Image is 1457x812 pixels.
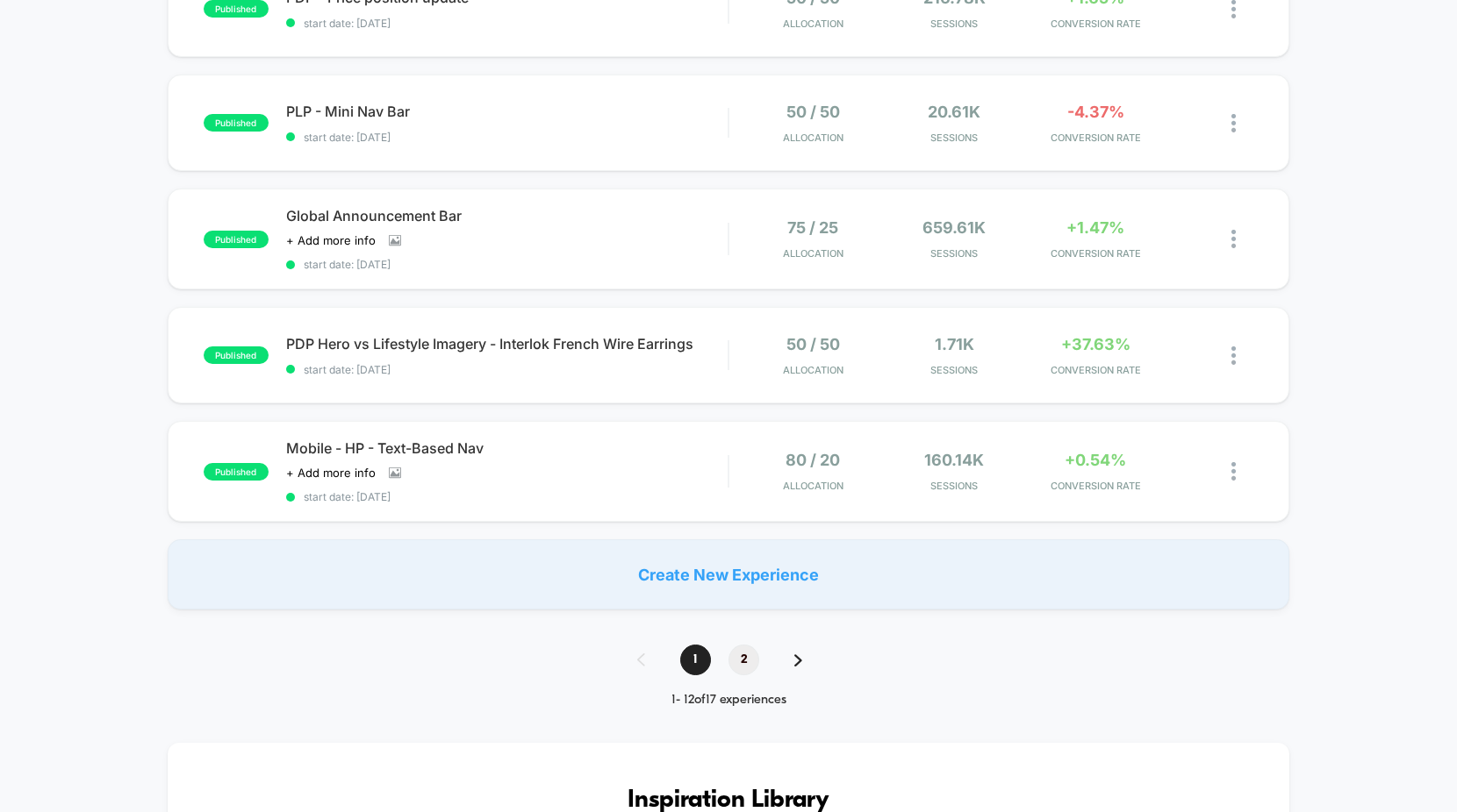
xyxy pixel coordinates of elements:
[922,218,986,237] span: 659.61k
[888,247,1021,260] span: Sessions
[728,645,759,675] span: 2
[1030,364,1162,376] span: CONVERSION RATE
[888,364,1021,376] span: Sessions
[1067,103,1124,121] span: -4.37%
[286,466,376,480] span: + Add more info
[286,17,728,30] span: start date: [DATE]
[204,114,269,132] span: published
[786,451,840,469] span: 80 / 20
[783,364,843,376] span: Allocation
[1030,132,1162,144] span: CONVERSION RATE
[794,654,802,666] img: pagination forward
[286,439,728,457] span: Mobile - HP - Text-Based Nav
[204,346,269,364] span: published
[286,335,728,353] span: PDP Hero vs Lifestyle Imagery - Interlok French Wire Earrings
[1061,335,1130,353] span: +37.63%
[286,131,728,144] span: start date: [DATE]
[924,451,984,469] span: 160.14k
[1231,346,1236,365] img: close
[786,335,840,353] span: 50 / 50
[286,233,376,247] span: + Add more info
[783,132,843,144] span: Allocation
[1231,114,1236,132] img: close
[204,463,269,481] span: published
[286,363,728,376] span: start date: [DATE]
[286,490,728,503] span: start date: [DATE]
[888,132,1021,144] span: Sessions
[1231,230,1236,248] img: close
[286,207,728,224] span: Global Announcement Bar
[935,335,974,353] span: 1.71k
[680,645,711,675] span: 1
[1030,18,1162,30] span: CONVERSION RATE
[783,18,843,30] span: Allocation
[787,218,838,237] span: 75 / 25
[888,18,1021,30] span: Sessions
[1065,451,1126,469] span: +0.54%
[786,103,840,121] span: 50 / 50
[888,480,1021,492] span: Sessions
[204,231,269,248] span: published
[1030,480,1162,492] span: CONVERSION RATE
[928,103,980,121] span: 20.61k
[286,103,728,120] span: PLP - Mini Nav Bar
[620,693,837,708] div: 1 - 12 of 17 experiences
[783,247,843,260] span: Allocation
[168,539,1289,609] div: Create New Experience
[286,258,728,271] span: start date: [DATE]
[783,480,843,492] span: Allocation
[1030,247,1162,260] span: CONVERSION RATE
[1066,218,1124,237] span: +1.47%
[1231,462,1236,481] img: close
